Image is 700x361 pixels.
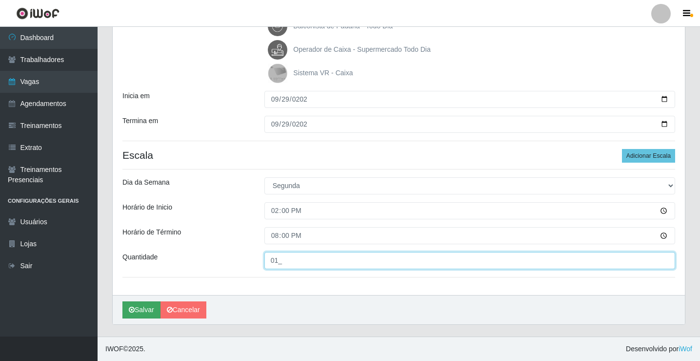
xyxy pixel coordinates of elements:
h4: Escala [122,149,675,161]
button: Adicionar Escala [622,149,675,163]
label: Inicia em [122,91,150,101]
a: iWof [679,345,692,353]
label: Quantidade [122,252,158,262]
img: CoreUI Logo [16,7,60,20]
span: Balconista de Padaria - Todo Dia [293,22,393,30]
span: © 2025 . [105,344,145,354]
input: 00/00/0000 [264,91,675,108]
label: Horário de Inicio [122,202,172,212]
img: Operador de Caixa - Supermercado Todo Dia [268,40,291,60]
input: Informe a quantidade... [264,252,675,269]
img: Sistema VR - Caixa [268,64,291,83]
label: Dia da Semana [122,177,170,188]
label: Termina em [122,116,158,126]
input: 00:00 [264,227,675,244]
span: Operador de Caixa - Supermercado Todo Dia [293,45,430,53]
input: 00:00 [264,202,675,219]
span: IWOF [105,345,123,353]
span: Desenvolvido por [626,344,692,354]
label: Horário de Término [122,227,181,237]
a: Cancelar [160,301,206,319]
input: 00/00/0000 [264,116,675,133]
span: Sistema VR - Caixa [293,69,353,77]
button: Salvar [122,301,160,319]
